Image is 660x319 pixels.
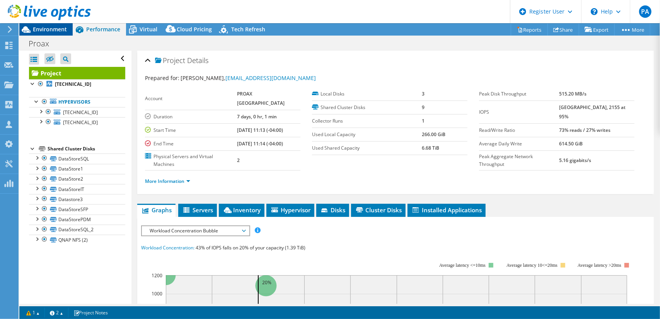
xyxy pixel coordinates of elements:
div: Shared Cluster Disks [48,144,125,154]
b: 3 [422,90,425,97]
label: IOPS [479,108,559,116]
b: PROAX [GEOGRAPHIC_DATA] [237,90,285,106]
b: 266.00 GiB [422,131,446,138]
span: PA [639,5,651,18]
span: 43% of IOPS falls on 20% of your capacity (1.39 TiB) [196,244,305,251]
span: Servers [182,206,213,214]
span: Graphs [141,206,172,214]
b: 5.16 gigabits/s [559,157,592,164]
label: Physical Servers and Virtual Machines [145,153,237,168]
tspan: Average latency 10<=20ms [507,263,558,268]
span: Virtual [140,26,157,33]
label: Account [145,95,237,102]
label: Local Disks [312,90,422,98]
b: 6.68 TiB [422,145,440,151]
span: Workload Concentration: [141,244,194,251]
b: 2 [237,157,240,164]
label: Start Time [145,126,237,134]
label: End Time [145,140,237,148]
b: [DATE] 11:14 (-04:00) [237,140,283,147]
a: 1 [21,308,45,317]
a: [TECHNICAL_ID] [29,107,125,117]
text: 1200 [152,272,162,279]
a: QNAP NFS (2) [29,235,125,245]
a: Reports [511,24,548,36]
b: 1 [422,118,425,124]
a: [TECHNICAL_ID] [29,79,125,89]
a: More Information [145,178,190,184]
label: Duration [145,113,237,121]
a: DataStoreSQL [29,154,125,164]
b: [DATE] 11:13 (-04:00) [237,127,283,133]
label: Peak Aggregate Network Throughput [479,153,559,168]
span: Disks [320,206,345,214]
b: [TECHNICAL_ID] [55,81,91,87]
a: DataStoreIT [29,184,125,194]
b: 7 days, 0 hr, 1 min [237,113,277,120]
a: DataStore1 [29,164,125,174]
span: Cloud Pricing [177,26,212,33]
tspan: Average latency <=10ms [439,263,486,268]
svg: \n [591,8,598,15]
a: [EMAIL_ADDRESS][DOMAIN_NAME] [225,74,316,82]
label: Average Daily Write [479,140,559,148]
label: Read/Write Ratio [479,126,559,134]
text: Average latency >20ms [578,263,621,268]
label: Prepared for: [145,74,179,82]
a: DataStoreSFP [29,204,125,214]
b: 73% reads / 27% writes [559,127,611,133]
h1: Proax [25,39,61,48]
span: Environment [33,26,67,33]
a: More [614,24,650,36]
label: Shared Cluster Disks [312,104,422,111]
b: 515.20 MB/s [559,90,587,97]
b: 614.50 GiB [559,140,583,147]
text: 20% [262,279,271,286]
span: Cluster Disks [355,206,402,214]
span: Hypervisor [270,206,310,214]
b: [GEOGRAPHIC_DATA], 2155 at 95% [559,104,626,120]
text: 1000 [152,290,162,297]
label: Peak Disk Throughput [479,90,559,98]
span: [PERSON_NAME], [181,74,316,82]
span: Project [155,57,185,65]
a: Project Notes [68,308,113,317]
a: Share [547,24,579,36]
label: Used Shared Capacity [312,144,422,152]
a: [TECHNICAL_ID] [29,117,125,127]
label: Used Local Capacity [312,131,422,138]
label: Collector Runs [312,117,422,125]
span: [TECHNICAL_ID] [63,109,98,116]
span: Performance [86,26,120,33]
a: DataStoreSQL_2 [29,225,125,235]
span: Tech Refresh [231,26,265,33]
a: 2 [44,308,68,317]
span: Details [187,56,208,65]
a: DataStorePDM [29,215,125,225]
span: [TECHNICAL_ID] [63,119,98,126]
span: Inventory [223,206,261,214]
a: Project [29,67,125,79]
a: Hypervisors [29,97,125,107]
a: Export [579,24,615,36]
a: Datastore3 [29,194,125,204]
span: Installed Applications [411,206,482,214]
b: 9 [422,104,425,111]
span: Workload Concentration Bubble [146,226,245,235]
a: DataStore2 [29,174,125,184]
